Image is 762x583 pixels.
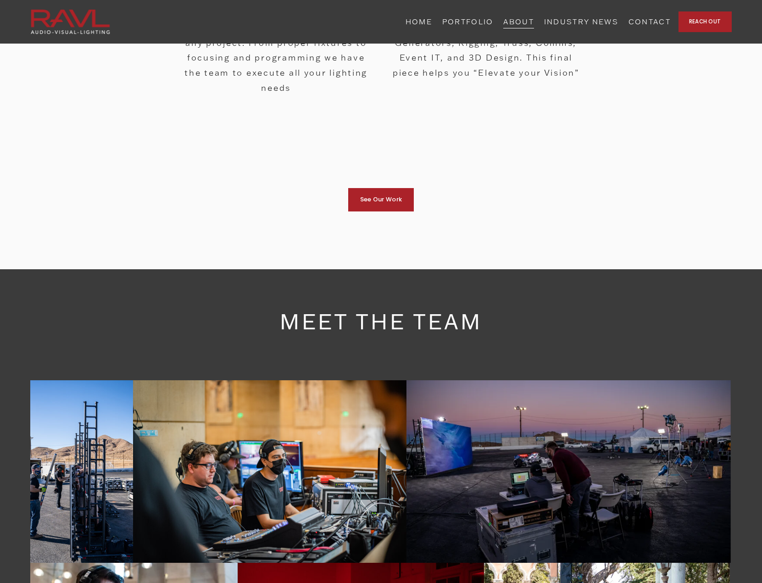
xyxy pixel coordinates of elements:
a: ABOUT [503,15,534,29]
a: See Our Work [348,188,414,211]
a: PORTFOLIO [442,15,494,29]
img: Rhude-60.jpeg [406,380,731,563]
img: COS-51.jpeg [133,380,406,563]
h3: MEET THE TEAM [111,308,651,334]
a: REACH OUT [679,11,732,32]
p: We can provide quality lighting for any event. Lighting is such a key point to any project. From ... [179,5,373,95]
a: CONTACT [629,15,671,29]
a: HOME [406,15,432,29]
img: Rhude-26.jpeg [30,380,133,563]
a: INDUSTRY NEWS [544,15,618,29]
